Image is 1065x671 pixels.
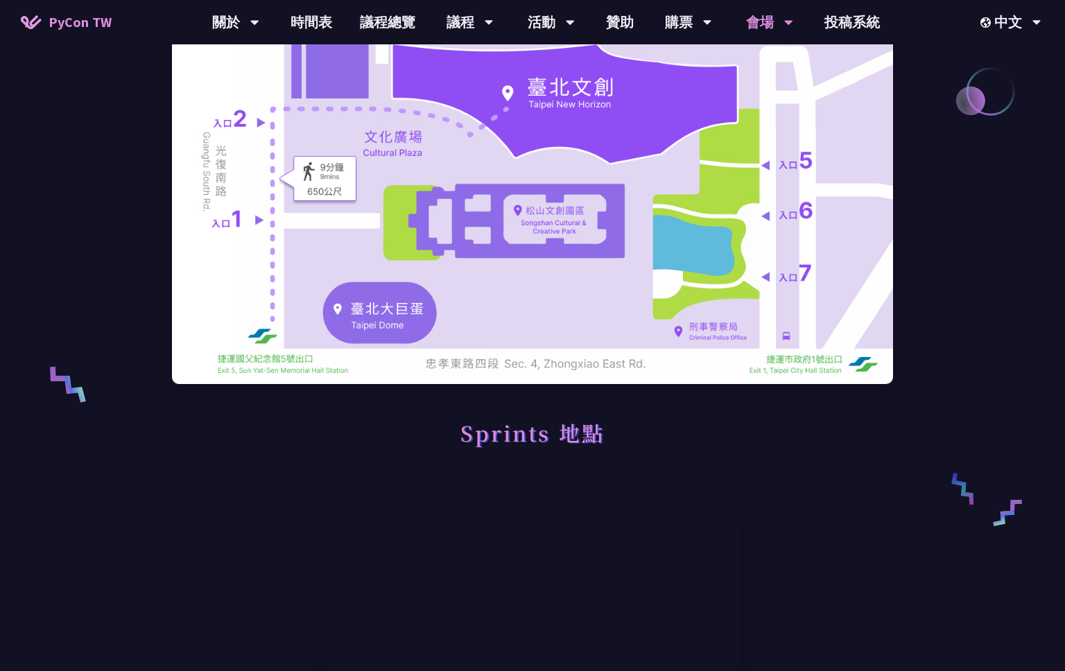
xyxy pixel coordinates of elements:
[7,5,125,40] a: PyCon TW
[49,12,112,33] span: PyCon TW
[460,412,605,453] h1: Sprints 地點
[21,15,42,29] img: Home icon of PyCon TW 2025
[980,17,994,28] img: Locale Icon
